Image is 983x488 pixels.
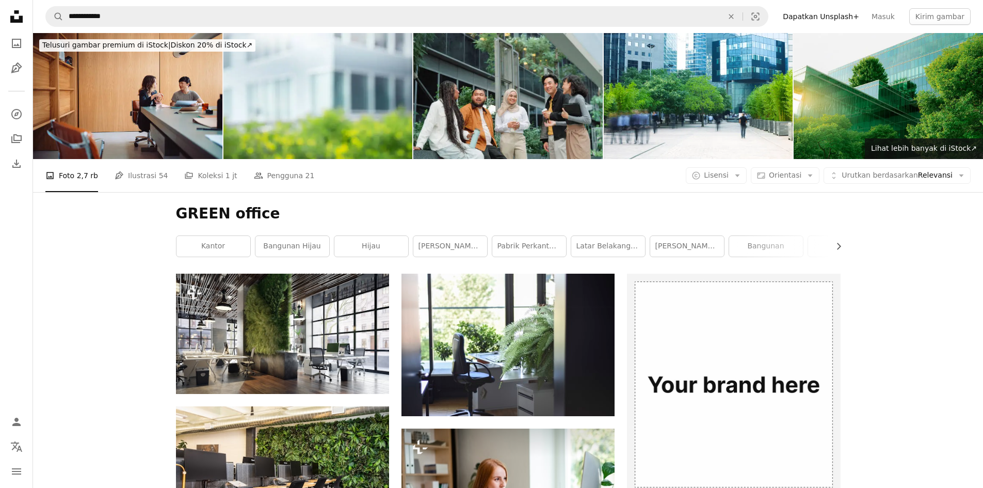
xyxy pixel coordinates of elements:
img: interior kantor kontemporer. Konsep desain rendering 3D [176,274,389,394]
span: 1 jt [225,170,237,181]
span: Lihat lebih banyak di iStock ↗ [871,144,977,152]
a: bangunan hijau [255,236,329,257]
a: bangunan [729,236,803,257]
span: Orientasi [769,171,801,179]
a: tanam [808,236,882,257]
a: Masuk/Daftar [6,412,27,432]
button: Urutkan berdasarkanRelevansi [824,167,971,184]
button: Kirim gambar [909,8,971,25]
span: Lisensi [704,171,729,179]
a: Pengguna 21 [254,159,315,192]
img: Pebisnis Berjalan di Distrik Keuangan Modern [604,33,793,159]
img: Kaburnya dinding kaca dari bangunan arsitektur dan taman bunga. Untuk menggunakan desain visual u... [223,33,413,159]
a: Masuk [865,8,901,25]
button: Pencarian di Unsplash [46,7,63,26]
h1: GREEN office [176,204,841,223]
a: kursi berlengan bergulir kulit hitam di dekat meja kayu putih [401,340,615,350]
button: Hapus [720,7,743,26]
button: gulir daftar ke kanan [829,236,841,257]
a: Lihat lebih banyak di iStock↗ [865,138,983,159]
form: Temuka visual di seluruh situs [45,6,768,27]
button: Lisensi [686,167,747,184]
a: interior kantor kontemporer. Konsep desain rendering 3D [176,329,389,338]
a: [PERSON_NAME] lingkungan [650,236,724,257]
a: Telusuri gambar premium di iStock|Diskon 20% di iStock↗ [33,33,262,58]
a: Dapatkan Unsplash+ [777,8,865,25]
a: [PERSON_NAME] Berkelanjutan [413,236,487,257]
img: Bangunan hijau yang berkelanjutan. Bangunan ramah lingkungan. Gedung kantor kaca berkelanjutan de... [794,33,983,159]
a: Riwayat Pengunduhan [6,153,27,174]
span: 21 [305,170,315,181]
img: Business team talking during break [413,33,603,159]
a: Foto [6,33,27,54]
a: latar belakang hijau [571,236,645,257]
img: Dua pengusaha wanita mengadakan pertemuan di kantor modern [33,33,222,159]
a: kursi dan meja rolling kantor hitam [176,473,389,482]
button: Menu [6,461,27,482]
a: Koleksi 1 jt [184,159,237,192]
button: Orientasi [751,167,819,184]
a: kantor [176,236,250,257]
span: 54 [159,170,168,181]
button: Bahasa [6,436,27,457]
a: hijau [334,236,408,257]
span: Telusuri gambar premium di iStock | [42,41,171,49]
span: Relevansi [842,170,953,181]
a: Jelajahi [6,104,27,124]
span: Diskon 20% di iStock ↗ [42,41,252,49]
a: Ilustrasi [6,58,27,78]
a: Koleksi [6,129,27,149]
img: kursi berlengan bergulir kulit hitam di dekat meja kayu putih [401,274,615,416]
img: file-1635990775102-c9800842e1cdimage [627,274,840,487]
a: Pabrik perkantoran [492,236,566,257]
span: Urutkan berdasarkan [842,171,918,179]
button: Pencarian visual [743,7,768,26]
a: Ilustrasi 54 [115,159,168,192]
